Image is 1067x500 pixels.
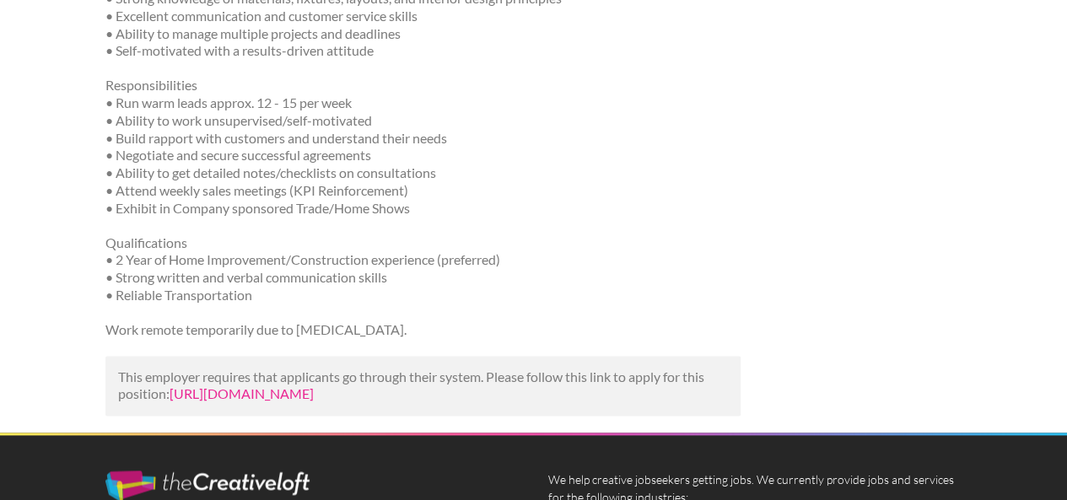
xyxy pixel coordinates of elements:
[118,368,728,404] p: This employer requires that applicants go through their system. Please follow this link to apply ...
[105,234,741,304] p: Qualifications • 2 Year of Home Improvement/Construction experience (preferred) • Strong written ...
[170,385,314,401] a: [URL][DOMAIN_NAME]
[105,77,741,217] p: Responsibilities • Run warm leads approx. 12 - 15 per week • Ability to work unsupervised/self-mo...
[105,321,741,339] p: Work remote temporarily due to [MEDICAL_DATA].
